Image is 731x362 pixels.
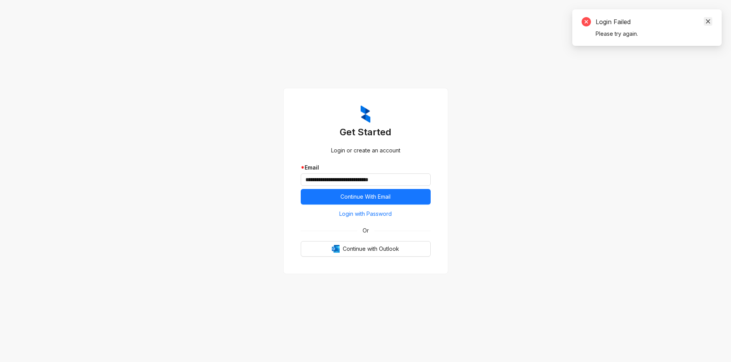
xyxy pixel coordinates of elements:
button: Login with Password [301,208,431,220]
div: Email [301,163,431,172]
button: OutlookContinue with Outlook [301,241,431,257]
span: Or [357,226,374,235]
span: close [705,19,711,24]
span: Continue With Email [340,192,391,201]
button: Continue With Email [301,189,431,205]
h3: Get Started [301,126,431,138]
img: Outlook [332,245,340,253]
div: Please try again. [596,30,712,38]
img: ZumaIcon [361,105,370,123]
span: Continue with Outlook [343,245,399,253]
div: Login or create an account [301,146,431,155]
span: Login with Password [339,210,392,218]
a: Close [704,17,712,26]
div: Login Failed [596,17,712,26]
span: close-circle [582,17,591,26]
